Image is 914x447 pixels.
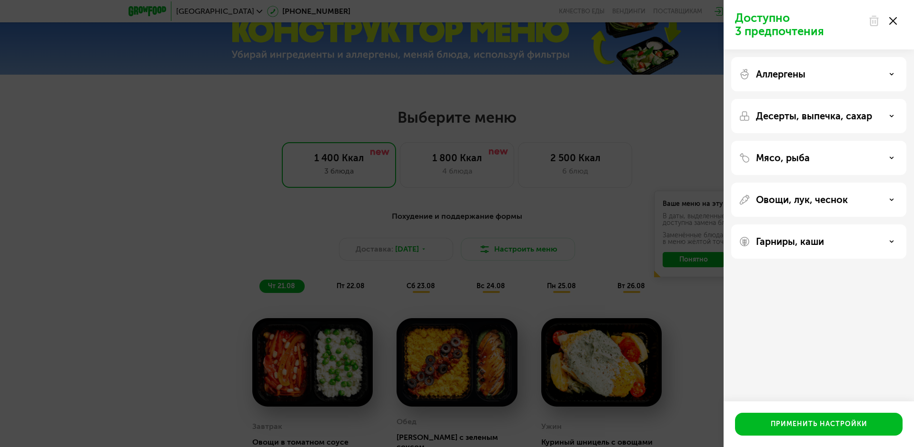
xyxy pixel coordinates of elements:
p: Гарниры, каши [756,236,824,247]
button: Применить настройки [735,413,903,436]
p: Аллергены [756,68,805,80]
div: Применить настройки [771,419,867,429]
p: Доступно 3 предпочтения [735,11,863,38]
p: Мясо, рыба [756,152,810,164]
p: Овощи, лук, чеснок [756,194,848,205]
p: Десерты, выпечка, сахар [756,110,872,122]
